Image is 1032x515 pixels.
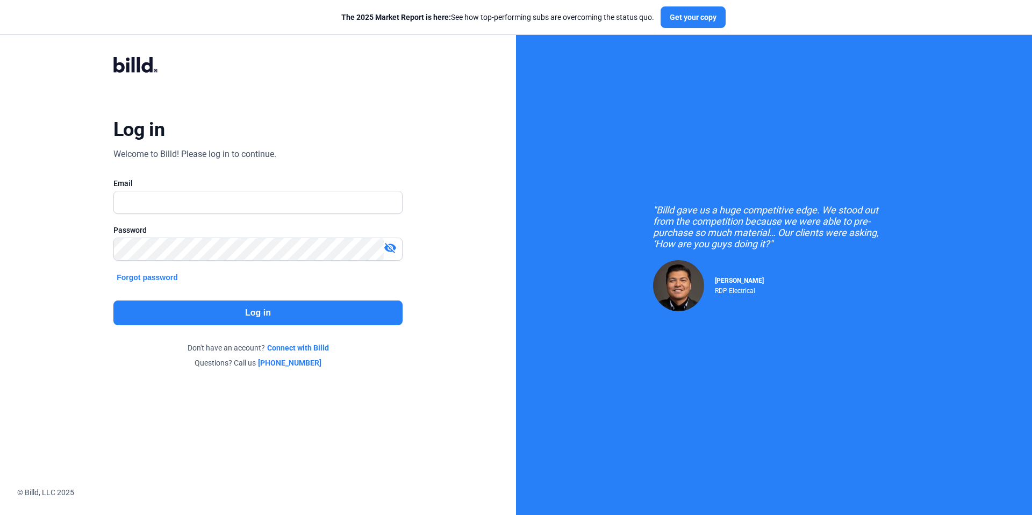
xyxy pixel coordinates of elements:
div: Email [113,178,403,189]
button: Forgot password [113,271,181,283]
button: Log in [113,301,403,325]
a: [PHONE_NUMBER] [258,357,321,368]
div: Don't have an account? [113,342,403,353]
div: Log in [113,118,164,141]
div: See how top-performing subs are overcoming the status quo. [341,12,654,23]
mat-icon: visibility_off [384,241,397,254]
button: Get your copy [661,6,726,28]
div: Password [113,225,403,235]
div: Welcome to Billd! Please log in to continue. [113,148,276,161]
div: RDP Electrical [715,284,764,295]
span: [PERSON_NAME] [715,277,764,284]
div: "Billd gave us a huge competitive edge. We stood out from the competition because we were able to... [653,204,895,249]
span: The 2025 Market Report is here: [341,13,451,22]
img: Raul Pacheco [653,260,704,311]
div: Questions? Call us [113,357,403,368]
a: Connect with Billd [267,342,329,353]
